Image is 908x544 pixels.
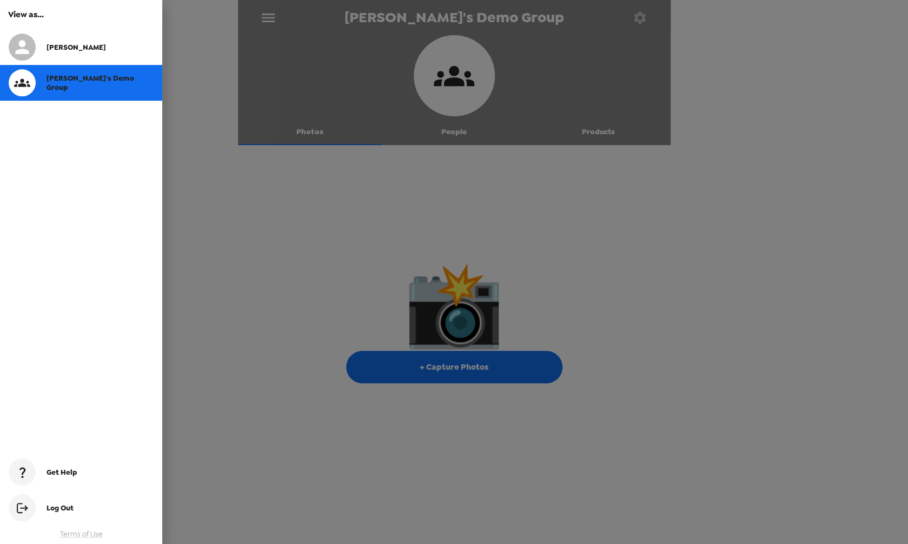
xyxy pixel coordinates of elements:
[47,503,74,513] span: Log Out
[8,8,154,21] h6: View as...
[60,529,103,539] a: Terms of Use
[47,468,77,477] span: Get Help
[47,43,106,52] span: [PERSON_NAME]
[47,74,134,92] span: [PERSON_NAME]'s Demo Group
